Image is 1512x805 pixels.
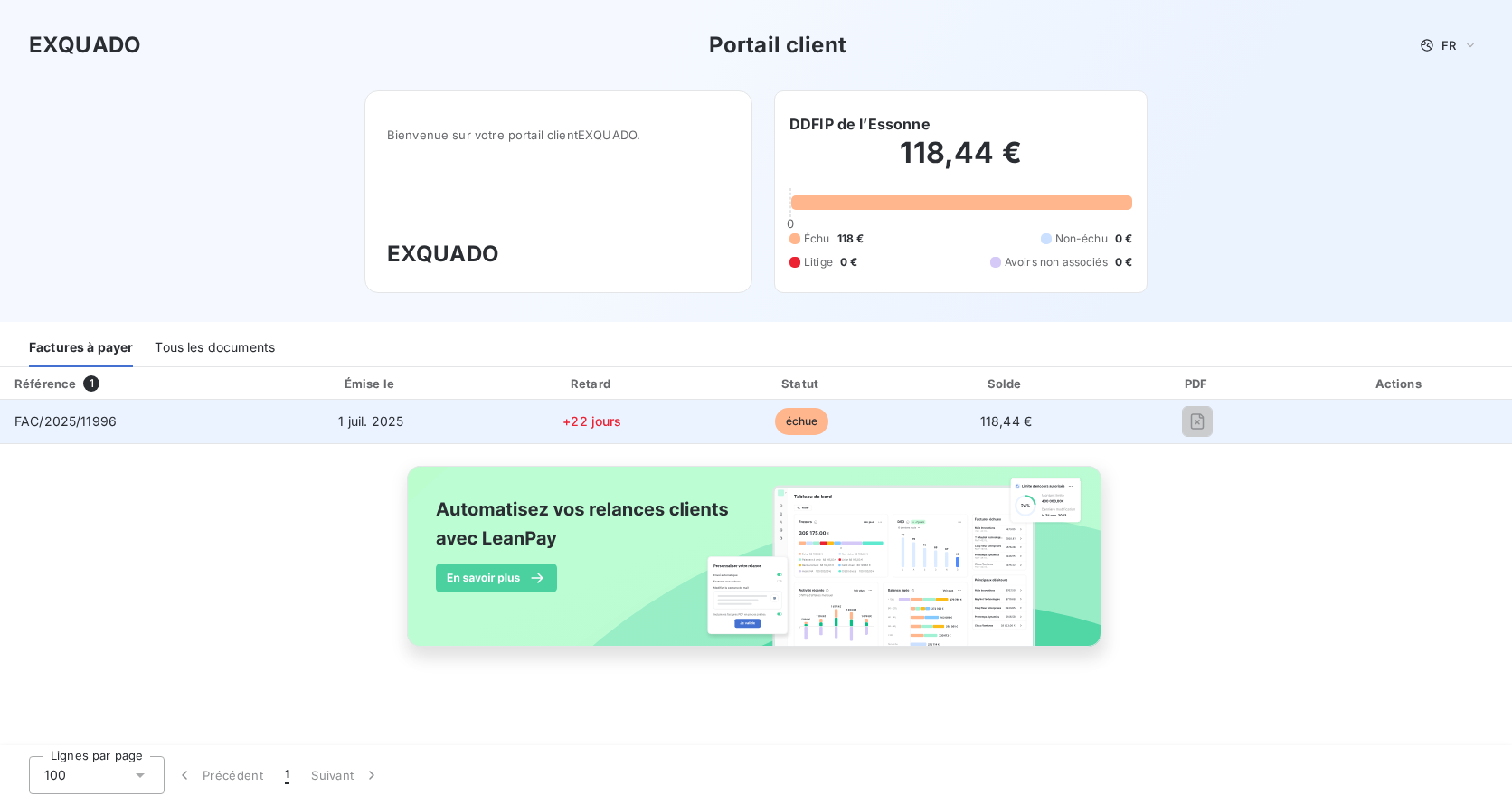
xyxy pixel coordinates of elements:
[1115,231,1132,247] span: 0 €
[1005,254,1108,270] span: Avoirs non associés
[980,413,1032,429] span: 118,44 €
[562,413,621,429] span: +22 jours
[274,756,300,794] button: 1
[29,29,141,62] h3: EXQUADO
[1292,374,1508,393] div: Actions
[1055,231,1108,247] span: Non-échu
[165,756,274,794] button: Précédent
[804,231,830,247] span: Échu
[789,113,931,135] h6: DDFIP de l’Essonne
[44,766,66,784] span: 100
[804,254,833,270] span: Litige
[1110,374,1285,393] div: PDF
[14,376,76,391] div: Référence
[709,29,846,62] h3: Portail client
[775,408,829,435] span: échue
[837,231,865,247] span: 118 €
[1115,254,1132,270] span: 0 €
[155,329,275,367] div: Tous les documents
[789,135,1132,189] h2: 118,44 €
[260,374,483,393] div: Émise le
[1441,38,1456,52] span: FR
[14,413,117,429] span: FAC/2025/11996
[387,238,730,270] h3: EXQUADO
[29,329,133,367] div: Factures à payer
[787,216,794,231] span: 0
[391,455,1121,677] img: banner
[285,766,289,784] span: 1
[83,375,99,392] span: 1
[338,413,403,429] span: 1 juil. 2025
[387,128,730,142] span: Bienvenue sur votre portail client EXQUADO .
[840,254,857,270] span: 0 €
[490,374,695,393] div: Retard
[909,374,1103,393] div: Solde
[300,756,392,794] button: Suivant
[702,374,902,393] div: Statut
